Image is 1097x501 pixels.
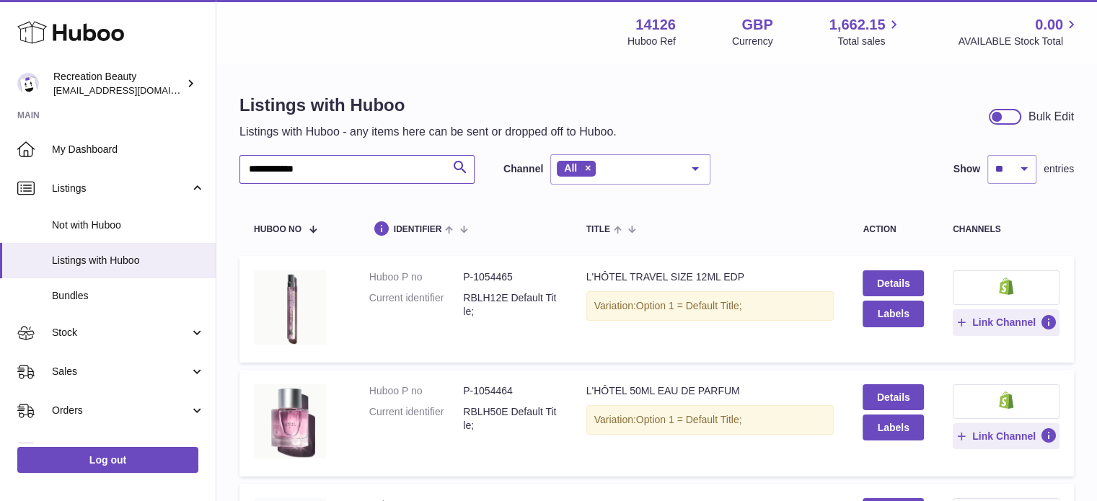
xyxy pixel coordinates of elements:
div: Currency [732,35,773,48]
span: 1,662.15 [829,15,886,35]
span: Link Channel [972,316,1036,329]
span: Huboo no [254,225,301,234]
img: shopify-small.png [999,278,1014,295]
img: L'HÔTEL TRAVEL SIZE 12ML EDP [254,270,326,345]
img: L'HÔTEL 50ML EAU DE PARFUM [254,384,326,458]
span: [EMAIL_ADDRESS][DOMAIN_NAME] [53,84,212,96]
div: Variation: [586,291,834,321]
div: L'HÔTEL TRAVEL SIZE 12ML EDP [586,270,834,284]
a: Details [863,270,923,296]
span: Listings [52,182,190,195]
label: Show [953,162,980,176]
button: Link Channel [953,423,1059,449]
button: Link Channel [953,309,1059,335]
span: 0.00 [1035,15,1063,35]
div: action [863,225,923,234]
div: Recreation Beauty [53,70,183,97]
span: Orders [52,404,190,417]
label: Channel [503,162,543,176]
a: Details [863,384,923,410]
a: 1,662.15 Total sales [829,15,902,48]
span: All [564,162,577,174]
strong: GBP [741,15,772,35]
span: My Dashboard [52,143,205,156]
span: Link Channel [972,430,1036,443]
strong: 14126 [635,15,676,35]
span: identifier [394,225,442,234]
div: Huboo Ref [627,35,676,48]
div: L'HÔTEL 50ML EAU DE PARFUM [586,384,834,398]
dd: RBLH12E Default Title; [463,291,557,319]
span: Listings with Huboo [52,254,205,267]
dt: Huboo P no [369,270,463,284]
img: internalAdmin-14126@internal.huboo.com [17,73,39,94]
span: AVAILABLE Stock Total [958,35,1080,48]
dt: Current identifier [369,405,463,433]
span: Sales [52,365,190,378]
dd: RBLH50E Default Title; [463,405,557,433]
span: entries [1044,162,1074,176]
div: Bulk Edit [1028,109,1074,125]
h1: Listings with Huboo [239,94,617,117]
dt: Current identifier [369,291,463,319]
p: Listings with Huboo - any items here can be sent or dropped off to Huboo. [239,124,617,140]
span: Bundles [52,289,205,303]
img: shopify-small.png [999,391,1014,409]
span: title [586,225,610,234]
button: Labels [863,414,923,440]
span: Option 1 = Default Title; [636,300,742,311]
span: Stock [52,326,190,340]
span: Total sales [837,35,902,48]
span: Usage [52,443,205,456]
span: Option 1 = Default Title; [636,414,742,425]
dd: P-1054464 [463,384,557,398]
a: Log out [17,447,198,473]
div: Variation: [586,405,834,435]
div: channels [953,225,1059,234]
span: Not with Huboo [52,218,205,232]
a: 0.00 AVAILABLE Stock Total [958,15,1080,48]
dd: P-1054465 [463,270,557,284]
dt: Huboo P no [369,384,463,398]
button: Labels [863,301,923,327]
